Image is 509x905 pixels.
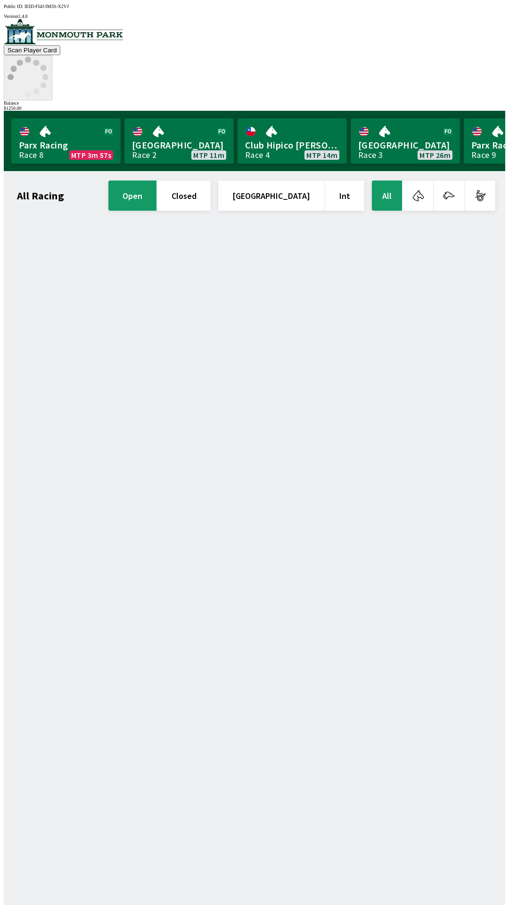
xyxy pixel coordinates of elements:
[132,139,226,151] span: [GEOGRAPHIC_DATA]
[4,106,505,111] div: $ 1250.00
[108,181,156,211] button: open
[4,45,60,55] button: Scan Player Card
[372,181,402,211] button: All
[19,139,113,151] span: Parx Racing
[4,100,505,106] div: Balance
[245,139,339,151] span: Club Hipico [PERSON_NAME]
[11,118,121,164] a: Parx RacingRace 8MTP 3m 57s
[325,181,364,211] button: Int
[4,14,505,19] div: Version 1.4.0
[358,139,452,151] span: [GEOGRAPHIC_DATA]
[25,4,69,9] span: IEID-FI4J-IM3S-X2VJ
[4,19,123,44] img: venue logo
[419,151,451,159] span: MTP 26m
[351,118,460,164] a: [GEOGRAPHIC_DATA]Race 3MTP 26m
[193,151,224,159] span: MTP 11m
[124,118,234,164] a: [GEOGRAPHIC_DATA]Race 2MTP 11m
[71,151,111,159] span: MTP 3m 57s
[17,192,64,199] h1: All Racing
[238,118,347,164] a: Club Hipico [PERSON_NAME]Race 4MTP 14m
[132,151,156,159] div: Race 2
[218,181,324,211] button: [GEOGRAPHIC_DATA]
[157,181,211,211] button: closed
[4,4,505,9] div: Public ID:
[245,151,270,159] div: Race 4
[358,151,383,159] div: Race 3
[471,151,496,159] div: Race 9
[306,151,337,159] span: MTP 14m
[19,151,43,159] div: Race 8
